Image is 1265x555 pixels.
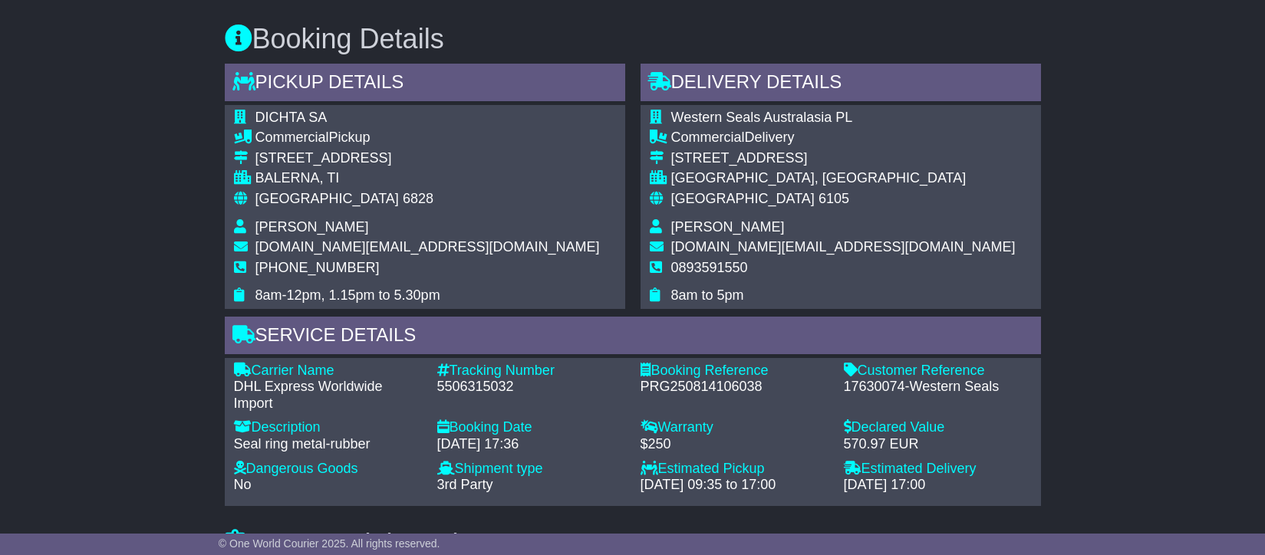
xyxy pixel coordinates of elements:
[671,219,785,235] span: [PERSON_NAME]
[671,150,1016,167] div: [STREET_ADDRESS]
[671,170,1016,187] div: [GEOGRAPHIC_DATA], [GEOGRAPHIC_DATA]
[641,419,829,436] div: Warranty
[641,379,829,396] div: PRG250814106038
[255,239,600,255] span: [DOMAIN_NAME][EMAIL_ADDRESS][DOMAIN_NAME]
[234,363,422,379] div: Carrier Name
[437,477,493,492] span: 3rd Party
[671,130,1016,146] div: Delivery
[225,64,625,105] div: Pickup Details
[437,419,625,436] div: Booking Date
[671,110,853,125] span: Western Seals Australasia PL
[671,287,744,303] span: 8am to 5pm
[255,170,600,187] div: BALERNA, TI
[641,461,829,478] div: Estimated Pickup
[641,363,829,379] div: Booking Reference
[403,191,433,206] span: 6828
[844,461,1032,478] div: Estimated Delivery
[255,287,440,303] span: 8am-12pm, 1.15pm to 5.30pm
[671,191,815,206] span: [GEOGRAPHIC_DATA]
[234,379,422,412] div: DHL Express Worldwide Import
[437,363,625,379] div: Tracking Number
[255,260,380,275] span: [PHONE_NUMBER]
[844,379,1032,396] div: 17630074-Western Seals
[844,436,1032,453] div: 570.97 EUR
[234,419,422,436] div: Description
[671,130,745,145] span: Commercial
[819,191,849,206] span: 6105
[437,436,625,453] div: [DATE] 17:36
[844,419,1032,436] div: Declared Value
[234,477,252,492] span: No
[234,461,422,478] div: Dangerous Goods
[844,363,1032,379] div: Customer Reference
[641,64,1041,105] div: Delivery Details
[255,130,329,145] span: Commercial
[255,191,399,206] span: [GEOGRAPHIC_DATA]
[255,150,600,167] div: [STREET_ADDRESS]
[437,379,625,396] div: 5506315032
[234,436,422,453] div: Seal ring metal-rubber
[225,24,1041,54] h3: Booking Details
[255,110,328,125] span: DICHTA SA
[437,461,625,478] div: Shipment type
[255,130,600,146] div: Pickup
[255,219,369,235] span: [PERSON_NAME]
[641,436,829,453] div: $250
[225,317,1041,358] div: Service Details
[844,477,1032,494] div: [DATE] 17:00
[641,477,829,494] div: [DATE] 09:35 to 17:00
[219,537,440,550] span: © One World Courier 2025. All rights reserved.
[671,239,1016,255] span: [DOMAIN_NAME][EMAIL_ADDRESS][DOMAIN_NAME]
[671,260,748,275] span: 0893591550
